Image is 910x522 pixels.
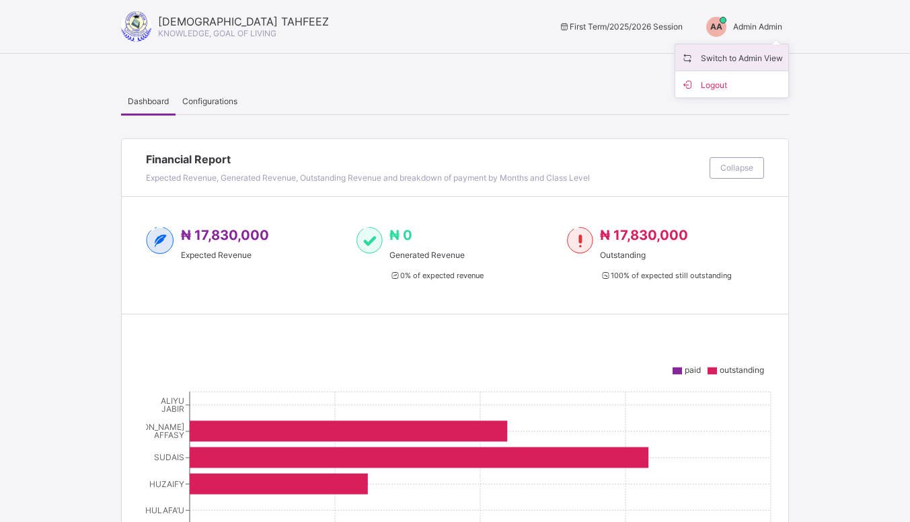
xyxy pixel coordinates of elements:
span: Configurations [182,96,237,106]
span: ₦ 17,830,000 [600,227,688,243]
span: ₦ 0 [389,227,412,243]
tspan: SUDAIS [154,452,184,462]
span: Expected Revenue, Generated Revenue, Outstanding Revenue and breakdown of payment by Months and C... [146,173,590,183]
li: dropdown-list-item-buttom-1 [675,71,788,97]
span: 0 % of expected revenue [389,271,483,280]
tspan: [PERSON_NAME] [119,422,184,432]
tspan: HUZAIFY [149,479,184,489]
span: AA [710,21,722,32]
span: Admin Admin [733,21,782,32]
tspan: AFFASY [154,430,184,440]
span: Switch to Admin View [681,50,783,65]
span: ₦ 17,830,000 [181,227,269,243]
img: paid-1.3eb1404cbcb1d3b736510a26bbfa3ccb.svg [356,227,383,254]
img: expected-2.4343d3e9d0c965b919479240f3db56ac.svg [146,227,174,254]
tspan: JABIR [161,404,184,414]
span: paid [685,365,701,375]
span: Financial Report [146,153,703,166]
span: session/term information [558,21,683,32]
tspan: ALIYU [161,396,184,406]
span: Outstanding [600,250,731,260]
span: Dashboard [128,96,169,106]
span: Logout [681,77,783,92]
span: [DEMOGRAPHIC_DATA] TAHFEEZ [158,15,329,28]
span: KNOWLEDGE, GOAL OF LIVING [158,28,276,38]
tspan: KHULAFA’U [140,505,184,515]
span: outstanding [720,365,764,375]
span: Collapse [720,163,753,173]
span: 100 % of expected still outstanding [600,271,731,280]
li: dropdown-list-item-name-0 [675,44,788,71]
span: Expected Revenue [181,250,269,260]
span: Generated Revenue [389,250,483,260]
img: outstanding-1.146d663e52f09953f639664a84e30106.svg [567,227,593,254]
